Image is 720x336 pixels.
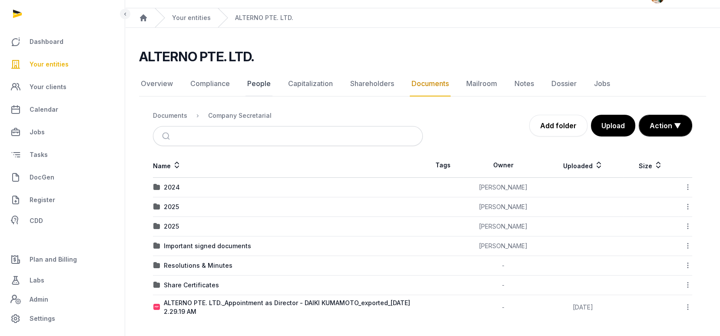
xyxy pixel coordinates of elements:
[423,153,464,178] th: Tags
[464,276,543,295] td: -
[153,105,423,126] nav: Breadcrumb
[164,299,422,316] div: ALTERNO PTE. LTD._Appointment as Director - DAIKI KUMAMOTO_exported_[DATE] 2.29.19 AM
[139,49,254,64] h2: ALTERNO PTE. LTD.
[153,184,160,191] img: folder.svg
[164,183,180,192] div: 2024
[7,77,118,97] a: Your clients
[153,153,423,178] th: Name
[513,71,536,96] a: Notes
[153,304,160,311] img: pdf.svg
[153,223,160,230] img: folder.svg
[465,71,499,96] a: Mailroom
[573,303,593,311] span: [DATE]
[7,190,118,210] a: Register
[246,71,272,96] a: People
[235,13,293,22] a: ALTERNO PTE. LTD.
[550,71,578,96] a: Dossier
[30,127,45,137] span: Jobs
[30,104,58,115] span: Calendar
[30,294,48,305] span: Admin
[464,197,543,217] td: [PERSON_NAME]
[7,212,118,230] a: CDD
[7,308,118,329] a: Settings
[30,313,55,324] span: Settings
[7,144,118,165] a: Tasks
[591,115,635,136] button: Upload
[7,99,118,120] a: Calendar
[30,195,55,205] span: Register
[30,37,63,47] span: Dashboard
[464,178,543,197] td: [PERSON_NAME]
[153,203,160,210] img: folder.svg
[153,282,160,289] img: folder.svg
[464,153,543,178] th: Owner
[529,115,587,136] a: Add folder
[464,256,543,276] td: -
[286,71,335,96] a: Capitalization
[464,217,543,236] td: [PERSON_NAME]
[464,295,543,320] td: -
[30,150,48,160] span: Tasks
[164,203,179,211] div: 2025
[164,242,251,250] div: Important signed documents
[164,261,232,270] div: Resolutions & Minutes
[153,262,160,269] img: folder.svg
[139,71,706,96] nav: Tabs
[30,216,43,226] span: CDD
[7,54,118,75] a: Your entities
[7,167,118,188] a: DocGen
[139,71,175,96] a: Overview
[125,8,720,28] nav: Breadcrumb
[464,236,543,256] td: [PERSON_NAME]
[639,115,692,136] button: Action ▼
[30,275,44,286] span: Labs
[348,71,396,96] a: Shareholders
[153,243,160,250] img: folder.svg
[172,13,211,22] a: Your entities
[153,111,187,120] div: Documents
[7,249,118,270] a: Plan and Billing
[592,71,612,96] a: Jobs
[30,172,54,183] span: DocGen
[164,222,179,231] div: 2025
[7,270,118,291] a: Labs
[164,281,219,289] div: Share Certificates
[410,71,451,96] a: Documents
[7,122,118,143] a: Jobs
[157,126,177,146] button: Submit
[30,254,77,265] span: Plan and Billing
[30,82,66,92] span: Your clients
[30,59,69,70] span: Your entities
[624,153,678,178] th: Size
[208,111,272,120] div: Company Secretarial
[543,153,624,178] th: Uploaded
[7,291,118,308] a: Admin
[7,31,118,52] a: Dashboard
[189,71,232,96] a: Compliance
